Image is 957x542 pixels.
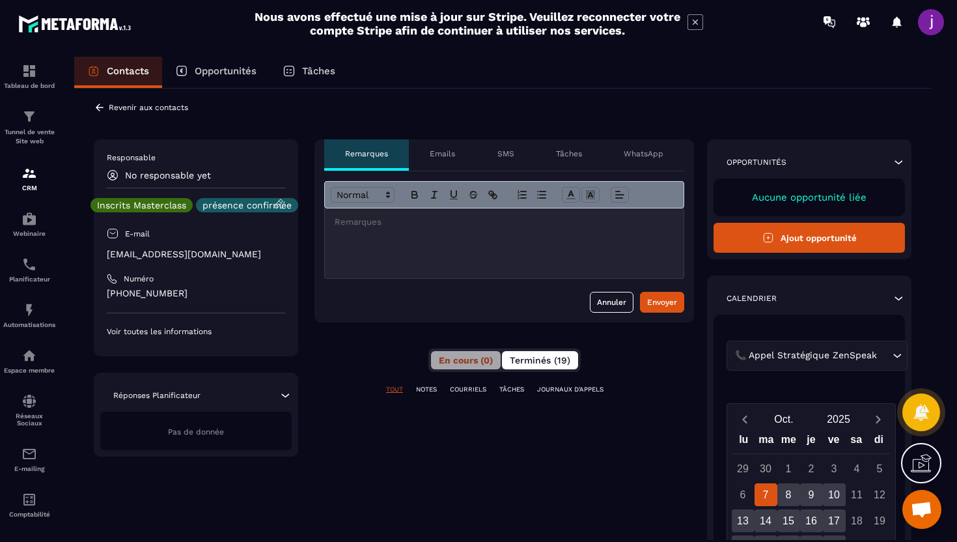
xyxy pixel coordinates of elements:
p: Tableau de bord [3,82,55,89]
div: ve [822,431,845,453]
p: présence confirmée [202,201,292,210]
p: [EMAIL_ADDRESS][DOMAIN_NAME] [107,248,285,261]
img: automations [21,302,37,318]
div: 15 [777,509,800,532]
div: ma [755,431,778,453]
div: sa [845,431,868,453]
img: accountant [21,492,37,507]
div: je [800,431,823,453]
p: WhatsApp [624,149,663,159]
img: automations [21,348,37,364]
p: Opportunités [727,157,786,167]
div: 2 [800,457,823,480]
button: Open months overlay [756,408,811,431]
div: Envoyer [647,296,677,309]
div: 12 [868,483,891,506]
a: accountantaccountantComptabilité [3,482,55,528]
p: Inscrits Masterclass [97,201,186,210]
span: En cours (0) [439,355,493,365]
a: emailemailE-mailing [3,436,55,482]
p: E-mail [125,229,150,239]
div: 1 [777,457,800,480]
p: Tâches [556,149,582,159]
a: Opportunités [162,57,270,88]
p: NOTES [416,385,437,394]
p: Calendrier [727,293,777,304]
a: Tâches [270,57,348,88]
p: Automatisations [3,321,55,328]
p: CRM [3,184,55,192]
span: Pas de donnée [168,427,224,436]
span: Terminés (19) [510,355,570,365]
p: TÂCHES [499,385,524,394]
div: 17 [823,509,846,532]
p: Opportunités [195,65,257,77]
button: Open years overlay [811,408,866,431]
button: En cours (0) [431,351,501,369]
div: 7 [755,483,777,506]
img: social-network [21,393,37,409]
a: formationformationTableau de bord [3,53,55,99]
p: Planificateur [3,276,55,283]
p: Comptabilité [3,511,55,518]
a: Contacts [74,57,162,88]
a: automationsautomationsWebinaire [3,201,55,247]
div: 16 [800,509,823,532]
img: scheduler [21,257,37,272]
a: social-networksocial-networkRéseaux Sociaux [3,384,55,436]
img: logo [18,12,135,36]
img: formation [21,165,37,181]
p: Réseaux Sociaux [3,412,55,427]
p: [PHONE_NUMBER] [107,287,285,300]
div: Ouvrir le chat [902,490,941,529]
div: Search for option [727,341,908,371]
h2: Nous avons effectué une mise à jour sur Stripe. Veuillez reconnecter votre compte Stripe afin de ... [254,10,681,37]
p: No responsable yet [125,170,211,180]
div: 5 [868,457,891,480]
div: di [867,431,890,453]
p: Voir toutes les informations [107,326,285,337]
div: 11 [846,483,868,506]
p: Espace membre [3,367,55,374]
p: E-mailing [3,465,55,472]
img: automations [21,211,37,227]
button: Annuler [590,292,633,313]
div: 4 [846,457,868,480]
a: automationsautomationsAutomatisations [3,292,55,338]
p: SMS [497,149,514,159]
a: formationformationTunnel de vente Site web [3,99,55,156]
p: Remarques [345,149,388,159]
div: 9 [800,483,823,506]
a: formationformationCRM [3,156,55,201]
div: 6 [732,483,755,506]
p: TOUT [386,385,403,394]
div: 30 [755,457,777,480]
button: Ajout opportunité [714,223,905,253]
span: 📞 Appel Stratégique ZenSpeak [732,349,880,363]
p: COURRIELS [450,385,486,394]
img: formation [21,109,37,124]
p: Aucune opportunité liée [727,192,892,203]
p: Tunnel de vente Site web [3,128,55,146]
input: Search for option [880,349,889,363]
button: Previous month [732,410,756,428]
div: me [777,431,800,453]
div: lu [732,431,755,453]
p: JOURNAUX D'APPELS [537,385,603,394]
img: formation [21,63,37,79]
p: Webinaire [3,230,55,237]
p: Numéro [124,274,154,284]
p: Contacts [107,65,149,77]
button: Envoyer [640,292,684,313]
div: 29 [732,457,755,480]
a: schedulerschedulerPlanificateur [3,247,55,292]
div: 8 [777,483,800,506]
p: Revenir aux contacts [109,103,188,112]
p: Responsable [107,152,285,163]
img: email [21,446,37,462]
button: Next month [866,410,890,428]
div: 14 [755,509,777,532]
p: Emails [430,149,455,159]
div: 10 [823,483,846,506]
p: Réponses Planificateur [113,390,201,401]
